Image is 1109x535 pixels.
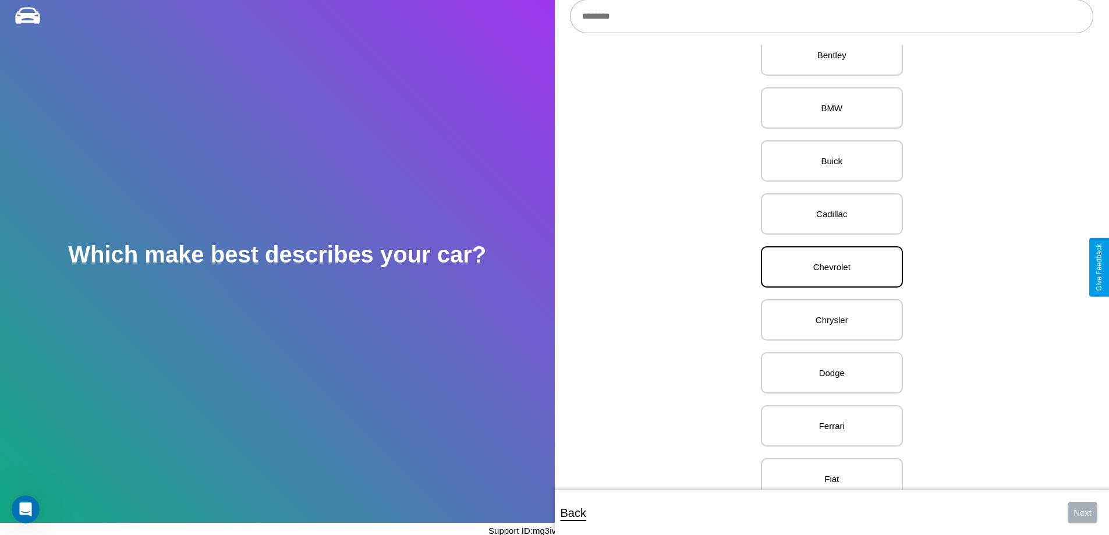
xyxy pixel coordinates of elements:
p: Ferrari [774,418,890,434]
div: Give Feedback [1095,244,1103,291]
p: Fiat [774,471,890,487]
p: Back [561,502,586,523]
h2: Which make best describes your car? [68,242,486,268]
p: Chevrolet [774,259,890,275]
p: Bentley [774,47,890,63]
iframe: Intercom live chat [12,495,40,523]
p: Cadillac [774,206,890,222]
p: Chrysler [774,312,890,328]
p: BMW [774,100,890,116]
p: Buick [774,153,890,169]
p: Dodge [774,365,890,381]
button: Next [1068,502,1097,523]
